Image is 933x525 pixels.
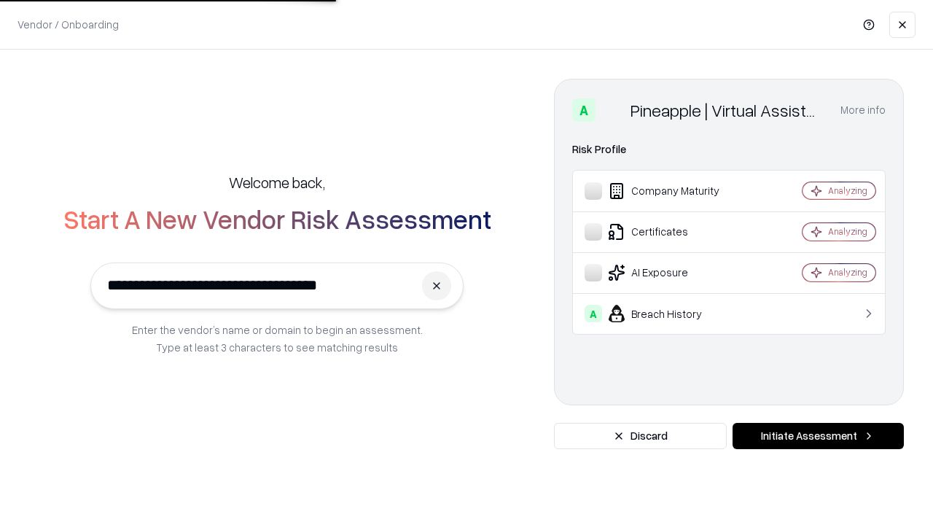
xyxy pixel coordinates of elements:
[828,184,867,197] div: Analyzing
[585,182,759,200] div: Company Maturity
[572,98,596,122] div: A
[585,305,602,322] div: A
[733,423,904,449] button: Initiate Assessment
[585,305,759,322] div: Breach History
[828,266,867,279] div: Analyzing
[554,423,727,449] button: Discard
[601,98,625,122] img: Pineapple | Virtual Assistant Agency
[572,141,886,158] div: Risk Profile
[840,97,886,123] button: More info
[585,223,759,241] div: Certificates
[229,172,325,192] h5: Welcome back,
[63,204,491,233] h2: Start A New Vendor Risk Assessment
[631,98,823,122] div: Pineapple | Virtual Assistant Agency
[17,17,119,32] p: Vendor / Onboarding
[132,321,423,356] p: Enter the vendor’s name or domain to begin an assessment. Type at least 3 characters to see match...
[585,264,759,281] div: AI Exposure
[828,225,867,238] div: Analyzing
